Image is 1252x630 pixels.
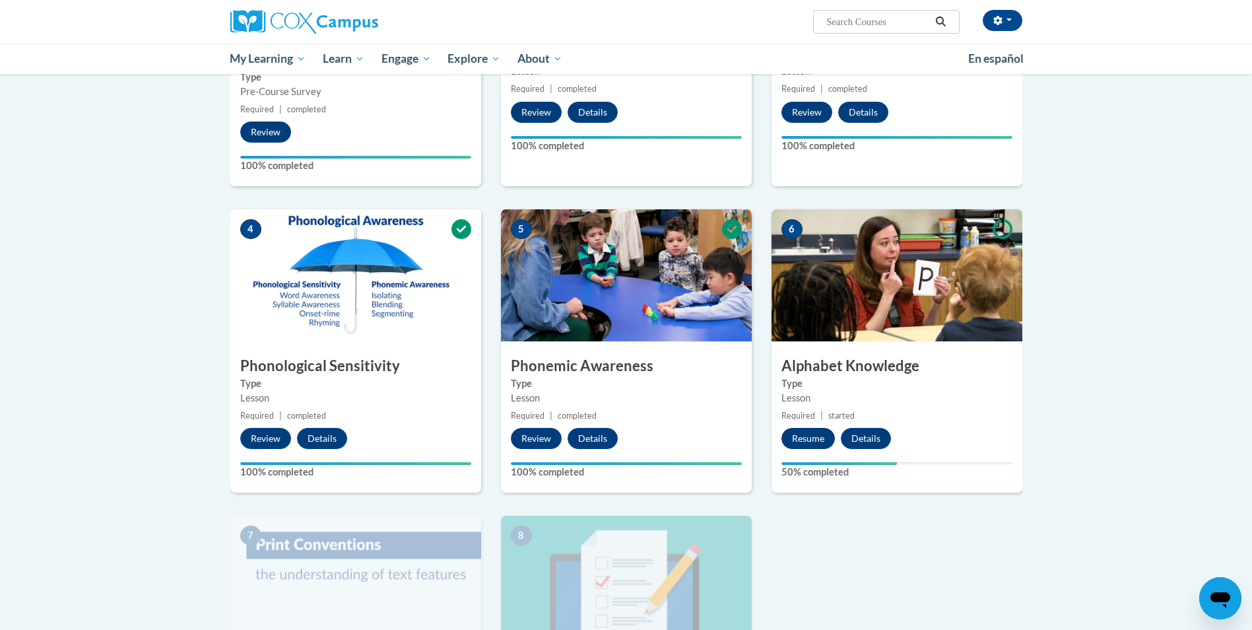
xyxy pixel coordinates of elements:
span: 6 [781,219,803,239]
div: Your progress [511,136,742,139]
button: Review [511,428,562,449]
span: 8 [511,526,532,545]
div: Lesson [781,391,1012,405]
button: Review [511,102,562,123]
div: Pre-Course Survey [240,85,471,99]
img: Course Image [230,209,481,341]
span: My Learning [230,51,306,67]
span: | [550,84,552,94]
a: Learn [314,44,373,74]
label: 100% completed [781,139,1012,153]
label: Type [511,376,742,391]
button: Resume [781,428,835,449]
span: Required [240,411,274,421]
div: Your progress [781,462,897,465]
span: Required [781,84,815,94]
button: Details [297,428,347,449]
input: Search Courses [825,14,931,30]
div: Lesson [511,391,742,405]
span: | [820,411,823,421]
span: 5 [511,219,532,239]
span: Required [781,411,815,421]
span: 7 [240,526,261,545]
button: Details [838,102,888,123]
button: Account Settings [983,10,1022,31]
a: Engage [373,44,440,74]
div: Your progress [240,156,471,158]
h3: Phonological Sensitivity [230,356,481,376]
span: completed [558,84,597,94]
a: En español [960,45,1032,73]
label: 100% completed [511,465,742,479]
a: Explore [439,44,509,74]
a: About [509,44,571,74]
img: Course Image [772,209,1022,341]
span: completed [287,411,326,421]
div: Your progress [240,462,471,465]
label: 100% completed [240,158,471,173]
label: Type [240,376,471,391]
span: About [517,51,562,67]
div: Your progress [781,136,1012,139]
span: | [550,411,552,421]
a: Cox Campus [230,10,481,34]
h3: Phonemic Awareness [501,356,752,376]
label: Type [781,376,1012,391]
button: Review [240,428,291,449]
span: En español [968,52,1024,65]
span: | [820,84,823,94]
button: Details [568,102,618,123]
div: Your progress [511,462,742,465]
button: Details [841,428,891,449]
span: | [279,411,282,421]
span: completed [558,411,597,421]
span: completed [287,104,326,114]
div: Main menu [211,44,1042,74]
button: Review [781,102,832,123]
a: My Learning [222,44,315,74]
button: Details [568,428,618,449]
span: started [828,411,855,421]
span: Required [511,84,544,94]
span: completed [828,84,867,94]
button: Review [240,122,291,143]
span: Engage [381,51,431,67]
h3: Alphabet Knowledge [772,356,1022,376]
span: | [279,104,282,114]
label: 100% completed [240,465,471,479]
span: Learn [323,51,364,67]
label: 50% completed [781,465,1012,479]
iframe: Button to launch messaging window [1199,577,1241,619]
img: Course Image [501,209,752,341]
button: Search [931,14,950,30]
label: 100% completed [511,139,742,153]
img: Cox Campus [230,10,378,34]
span: Required [511,411,544,421]
div: Lesson [240,391,471,405]
span: Explore [447,51,500,67]
label: Type [240,70,471,85]
span: Required [240,104,274,114]
span: 4 [240,219,261,239]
